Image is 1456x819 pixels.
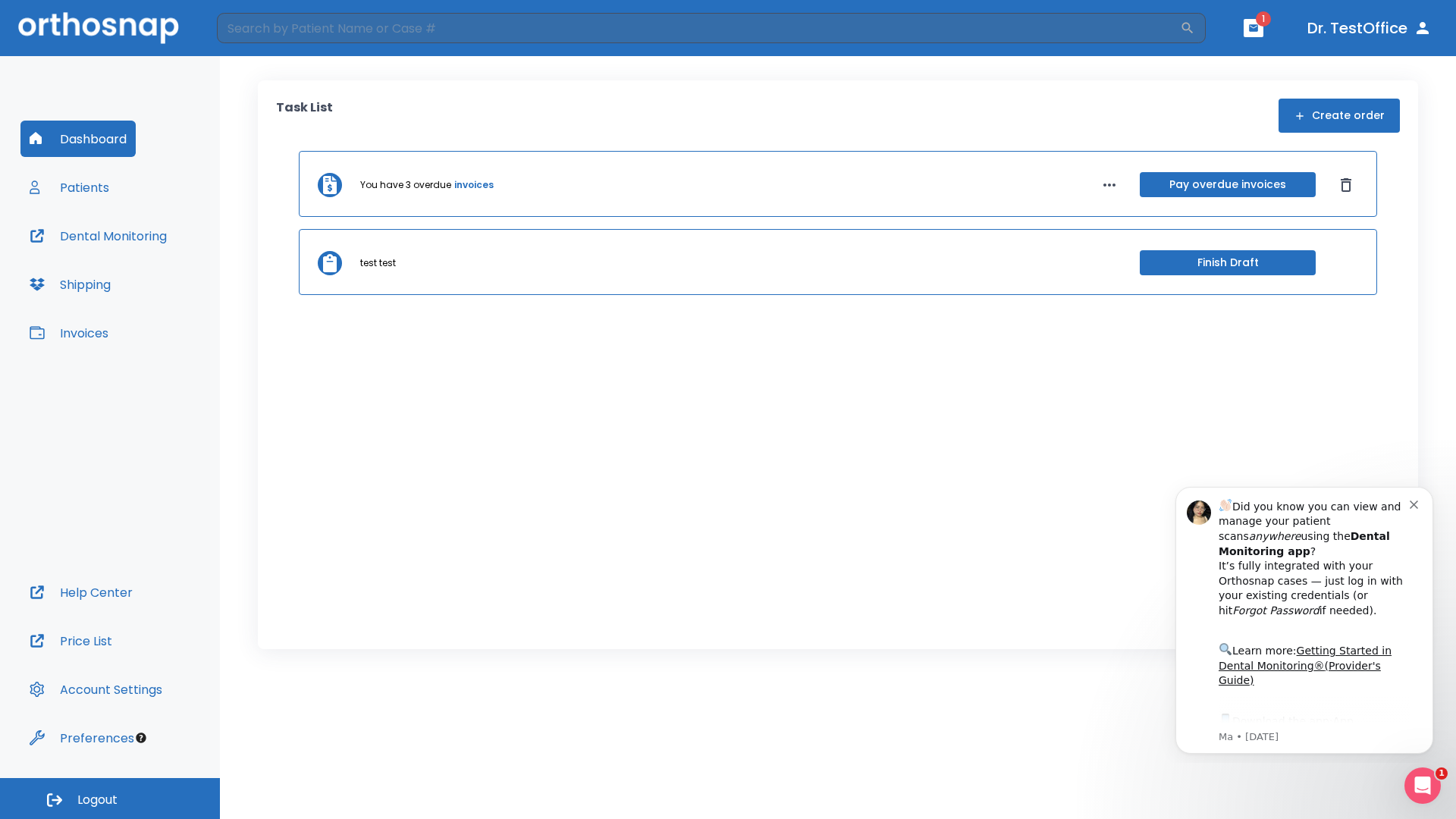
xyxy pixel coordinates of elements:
[20,266,120,303] button: Shipping
[66,257,257,271] p: Message from Ma, sent 5w ago
[360,178,451,192] p: You have 3 overdue
[20,121,136,157] button: Dashboard
[276,99,333,133] p: Task List
[66,242,201,269] a: App Store
[18,12,179,43] img: Orthosnap
[1140,172,1316,197] button: Pay overdue invoices
[454,178,494,192] a: invoices
[20,315,118,351] button: Invoices
[1256,11,1271,27] span: 1
[1153,473,1456,763] iframe: Intercom notifications message
[1279,99,1400,133] button: Create order
[1404,767,1441,804] iframe: Intercom live chat
[1436,767,1448,780] span: 1
[1301,14,1438,42] button: Dr. TestOffice
[20,720,143,756] button: Preferences
[1334,173,1358,197] button: Dismiss
[257,24,269,36] button: Dismiss notification
[20,671,171,708] button: Account Settings
[20,623,121,659] button: Price List
[1140,250,1316,275] button: Finish Draft
[20,169,118,206] button: Patients
[360,256,396,270] p: test test
[134,731,148,745] div: Tooltip anchor
[217,13,1180,43] input: Search by Patient Name or Case #
[20,574,142,610] button: Help Center
[66,238,257,315] div: Download the app: | ​ Let us know if you need help getting started!
[20,218,176,254] button: Dental Monitoring
[77,792,118,808] span: Logout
